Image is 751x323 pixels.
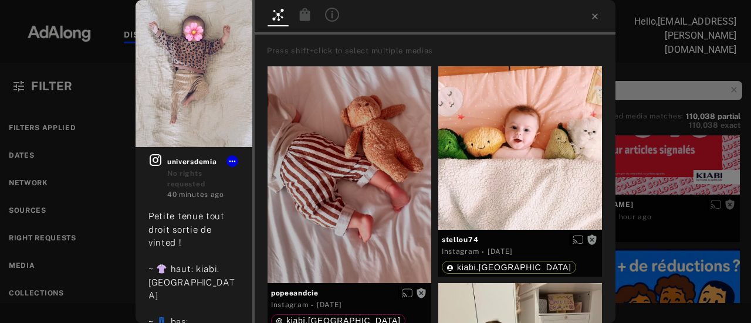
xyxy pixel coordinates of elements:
[482,247,485,257] span: ·
[692,267,751,323] iframe: Chat Widget
[569,233,587,246] button: Enable diffusion on this media
[167,169,205,188] span: No rights requested
[446,263,571,271] div: kiabi.france
[271,300,308,310] div: Instagram
[457,263,571,272] span: kiabi.[GEOGRAPHIC_DATA]
[416,288,427,297] span: Rights not requested
[398,287,416,299] button: Enable diffusion on this media
[442,246,479,257] div: Instagram
[317,301,341,309] time: 2025-07-17T17:16:19.000Z
[271,288,428,298] span: popeeandcie
[442,234,598,245] span: stellou74
[167,191,224,199] time: 2025-08-19T07:20:56.000Z
[311,301,314,310] span: ·
[267,45,611,57] div: Press shift+click to select multiple medias
[488,247,512,256] time: 2025-05-13T19:43:16.000Z
[587,235,597,243] span: Rights not requested
[692,267,751,323] div: Widget de chat
[167,157,239,167] span: universdemia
